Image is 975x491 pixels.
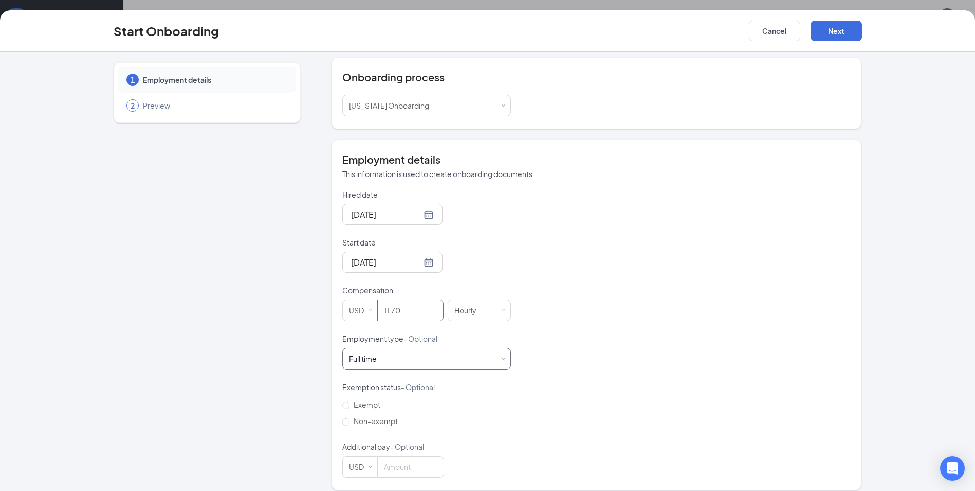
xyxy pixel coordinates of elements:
[131,75,135,85] span: 1
[749,21,800,41] button: Cancel
[349,95,436,116] div: [object Object]
[349,354,384,364] div: [object Object]
[349,457,371,477] div: USD
[114,22,219,40] h3: Start Onboarding
[342,285,511,295] p: Compensation
[940,456,965,481] div: Open Intercom Messenger
[351,208,421,221] input: Sep 15, 2025
[403,334,437,343] span: - Optional
[454,300,484,321] div: Hourly
[342,334,511,344] p: Employment type
[342,382,511,392] p: Exemption status
[811,21,862,41] button: Next
[143,100,286,111] span: Preview
[342,169,851,179] p: This information is used to create onboarding documents.
[351,256,421,269] input: Sep 15, 2025
[342,189,511,200] p: Hired date
[349,300,371,321] div: USD
[342,70,851,84] h4: Onboarding process
[378,300,443,321] input: Amount
[349,354,377,364] div: Full time
[349,101,429,110] span: [US_STATE] Onboarding
[349,416,402,426] span: Non-exempt
[342,442,511,452] p: Additional pay
[143,75,286,85] span: Employment details
[401,382,435,392] span: - Optional
[342,237,511,248] p: Start date
[131,100,135,111] span: 2
[342,152,851,167] h4: Employment details
[390,442,424,451] span: - Optional
[378,457,444,477] input: Amount
[349,400,384,409] span: Exempt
